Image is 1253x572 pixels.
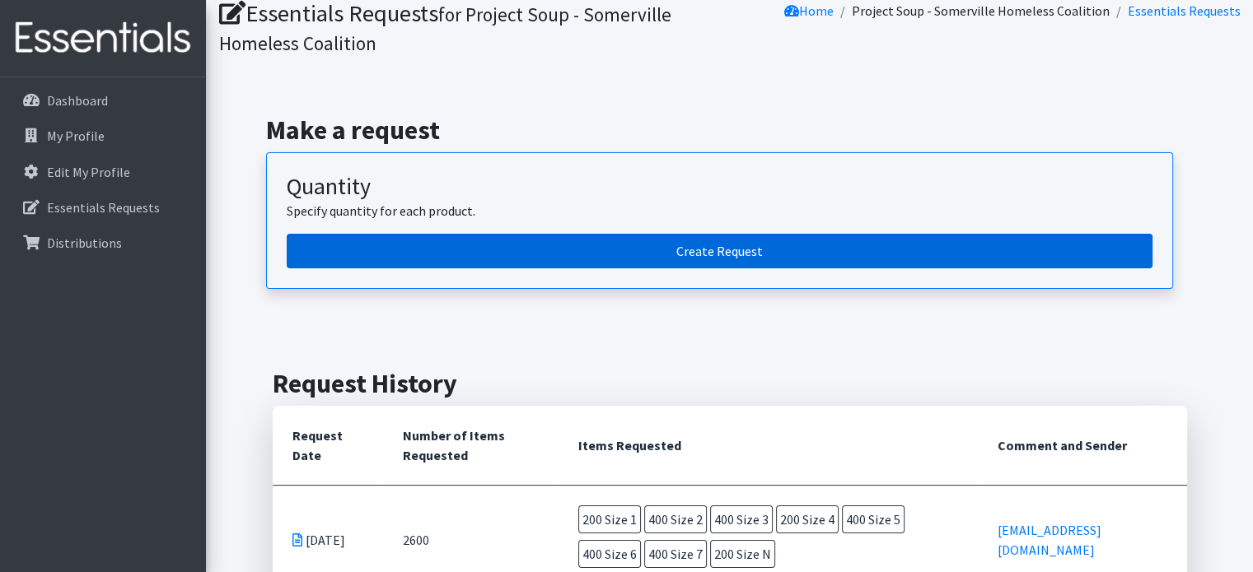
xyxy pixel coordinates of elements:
[784,2,834,19] a: Home
[47,92,108,109] p: Dashboard
[7,226,199,259] a: Distributions
[273,406,384,486] th: Request Date
[559,406,978,486] th: Items Requested
[842,505,905,533] span: 400 Size 5
[47,235,122,251] p: Distributions
[273,368,1187,399] h2: Request History
[287,173,1152,201] h3: Quantity
[47,199,160,216] p: Essentials Requests
[7,11,199,66] img: HumanEssentials
[47,164,130,180] p: Edit My Profile
[578,505,641,533] span: 200 Size 1
[383,406,559,486] th: Number of Items Requested
[776,505,839,533] span: 200 Size 4
[710,505,773,533] span: 400 Size 3
[47,128,105,144] p: My Profile
[7,84,199,117] a: Dashboard
[7,156,199,188] a: Edit My Profile
[998,522,1101,558] a: [EMAIL_ADDRESS][DOMAIN_NAME]
[7,119,199,152] a: My Profile
[578,540,641,568] span: 400 Size 6
[1128,2,1241,19] a: Essentials Requests
[266,114,1193,146] h2: Make a request
[644,540,707,568] span: 400 Size 7
[852,2,1110,19] a: Project Soup - Somerville Homeless Coalition
[710,540,775,568] span: 200 Size N
[644,505,707,533] span: 400 Size 2
[7,191,199,224] a: Essentials Requests
[287,201,1152,221] p: Specify quantity for each product.
[219,2,671,55] small: for Project Soup - Somerville Homeless Coalition
[978,406,1187,486] th: Comment and Sender
[287,234,1152,268] a: Create a request by quantity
